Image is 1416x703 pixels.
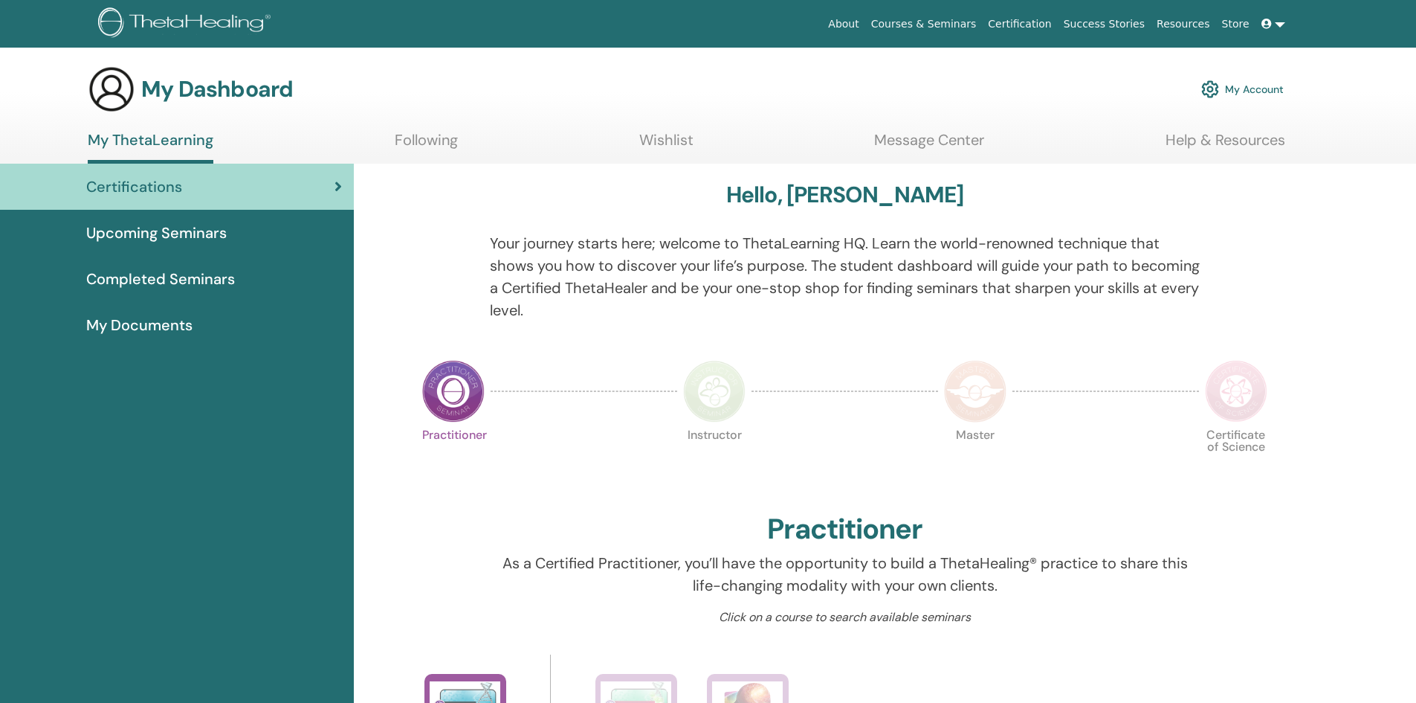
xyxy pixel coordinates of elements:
[982,10,1057,38] a: Certification
[422,429,485,492] p: Practitioner
[1201,73,1284,106] a: My Account
[86,268,235,290] span: Completed Seminars
[1058,10,1151,38] a: Success Stories
[422,360,485,423] img: Practitioner
[141,76,293,103] h3: My Dashboard
[1216,10,1255,38] a: Store
[944,429,1006,492] p: Master
[98,7,276,41] img: logo.png
[490,232,1200,321] p: Your journey starts here; welcome to ThetaLearning HQ. Learn the world-renowned technique that sh...
[88,65,135,113] img: generic-user-icon.jpg
[490,552,1200,597] p: As a Certified Practitioner, you’ll have the opportunity to build a ThetaHealing® practice to sha...
[395,131,458,160] a: Following
[683,429,746,492] p: Instructor
[683,360,746,423] img: Instructor
[1205,360,1267,423] img: Certificate of Science
[1151,10,1216,38] a: Resources
[86,176,182,198] span: Certifications
[767,513,922,547] h2: Practitioner
[726,182,964,208] h3: Hello, [PERSON_NAME]
[490,609,1200,626] p: Click on a course to search available seminars
[1201,77,1219,102] img: cog.svg
[874,131,984,160] a: Message Center
[86,222,227,244] span: Upcoming Seminars
[86,314,193,336] span: My Documents
[1166,131,1285,160] a: Help & Resources
[1205,429,1267,492] p: Certificate of Science
[944,360,1006,423] img: Master
[865,10,983,38] a: Courses & Seminars
[639,131,694,160] a: Wishlist
[822,10,864,38] a: About
[88,131,213,164] a: My ThetaLearning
